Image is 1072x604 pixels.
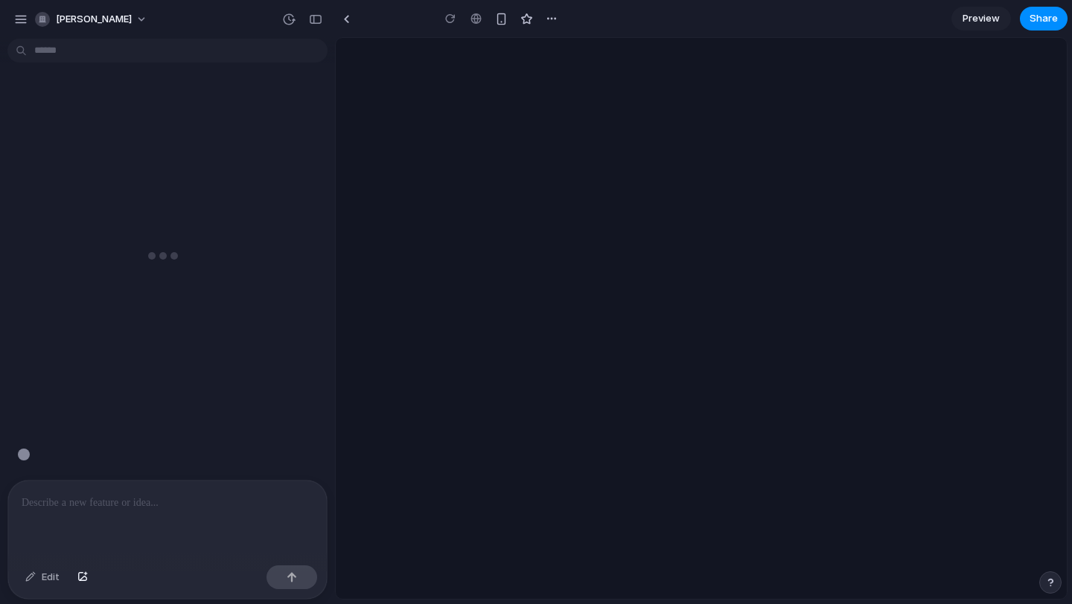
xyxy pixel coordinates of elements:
[56,12,132,27] span: [PERSON_NAME]
[963,11,1000,26] span: Preview
[1020,7,1068,30] button: Share
[1030,11,1058,26] span: Share
[29,7,155,31] button: [PERSON_NAME]
[951,7,1011,30] a: Preview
